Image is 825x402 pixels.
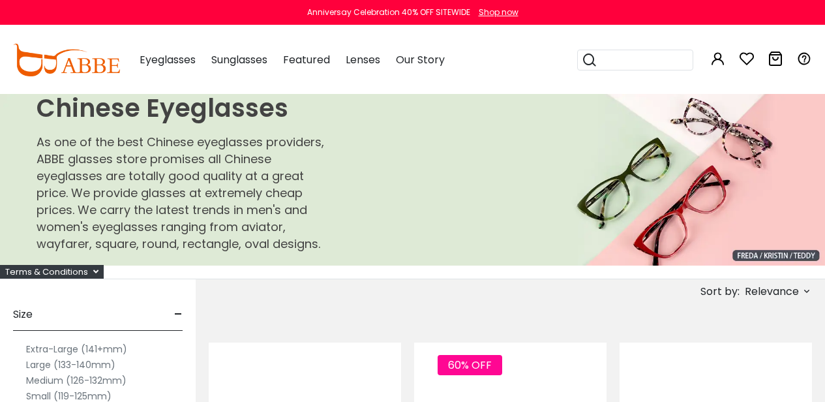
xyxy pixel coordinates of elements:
img: abbeglasses.com [13,44,120,76]
span: Relevance [745,280,799,303]
div: Anniversay Celebration 40% OFF SITEWIDE [307,7,470,18]
span: Featured [283,52,330,67]
span: Our Story [396,52,445,67]
span: Size [13,299,33,330]
span: Eyeglasses [140,52,196,67]
span: Sunglasses [211,52,267,67]
h1: Chinese Eyeglasses [37,93,325,123]
label: Large (133-140mm) [26,357,115,373]
div: Shop now [479,7,518,18]
span: Sort by: [700,284,740,299]
label: Medium (126-132mm) [26,373,127,388]
p: As one of the best Chinese eyeglasses providers, ABBE glasses store promises all Chinese eyeglass... [37,134,325,253]
span: 60% OFF [438,355,502,375]
span: Lenses [346,52,380,67]
span: - [174,299,183,330]
label: Extra-Large (141+mm) [26,341,127,357]
a: Shop now [472,7,518,18]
